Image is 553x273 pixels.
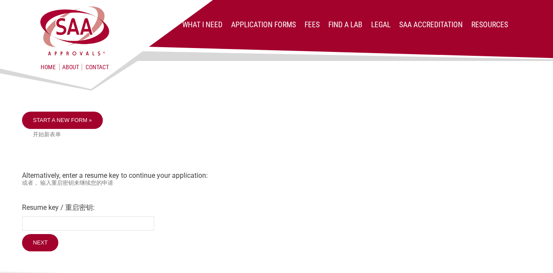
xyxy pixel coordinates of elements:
[86,64,109,71] a: Contact
[231,20,296,29] a: Application Forms
[371,20,391,29] a: Legal
[41,64,56,71] a: Home
[328,20,362,29] a: Find a lab
[22,203,531,212] label: Resume key / 重启密钥:
[22,180,531,187] small: 或者， 输入重启密钥来继续您的申请
[22,112,531,254] div: Alternatively, enter a resume key to continue your application:
[471,20,508,29] a: Resources
[59,64,82,71] a: About
[33,131,531,138] small: 开始新表单
[22,112,103,129] a: Start a new form »
[305,20,320,29] a: Fees
[39,5,111,57] img: SAA Approvals
[182,20,222,29] a: What I Need
[399,20,463,29] a: SAA Accreditation
[22,234,58,251] input: Next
